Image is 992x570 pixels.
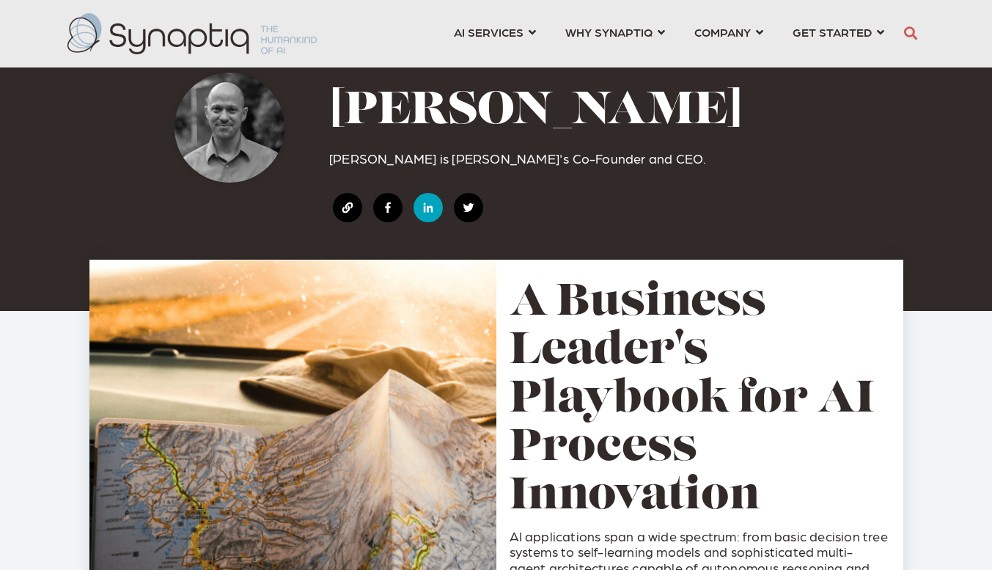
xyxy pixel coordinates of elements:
[793,22,872,42] span: GET STARTED
[793,18,884,45] a: GET STARTED
[329,87,841,137] h1: [PERSON_NAME]
[694,22,751,42] span: COMPANY
[454,18,536,45] a: AI SERVICES
[67,13,317,54] img: synaptiq logo-2
[565,22,653,42] span: WHY SYNAPTIQ
[329,150,841,167] p: [PERSON_NAME] is [PERSON_NAME]'s Co-Founder and CEO.
[439,7,899,60] nav: menu
[694,18,763,45] a: COMPANY
[454,22,523,42] span: AI SERVICES
[565,18,665,45] a: WHY SYNAPTIQ
[510,282,874,519] a: A Business Leader's Playbook for AI Process Innovation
